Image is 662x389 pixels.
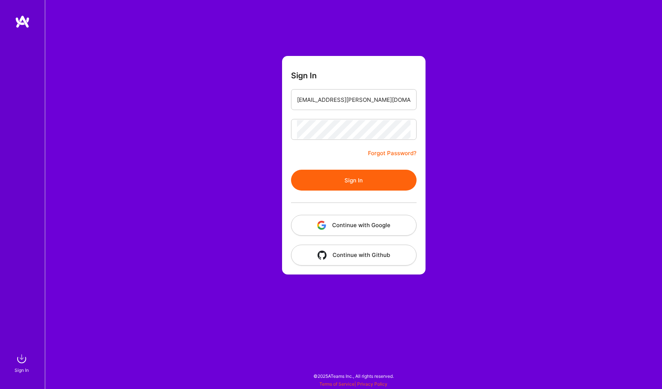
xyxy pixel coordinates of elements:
[291,245,417,266] button: Continue with Github
[15,15,30,28] img: logo
[357,381,387,387] a: Privacy Policy
[297,90,411,109] input: Email...
[15,366,29,374] div: Sign In
[291,215,417,236] button: Continue with Google
[317,221,326,230] img: icon
[319,381,355,387] a: Terms of Service
[45,367,662,385] div: © 2025 ATeams Inc., All rights reserved.
[318,251,327,260] img: icon
[291,170,417,191] button: Sign In
[319,381,387,387] span: |
[14,351,29,366] img: sign in
[16,351,29,374] a: sign inSign In
[291,71,317,80] h3: Sign In
[368,149,417,158] a: Forgot Password?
